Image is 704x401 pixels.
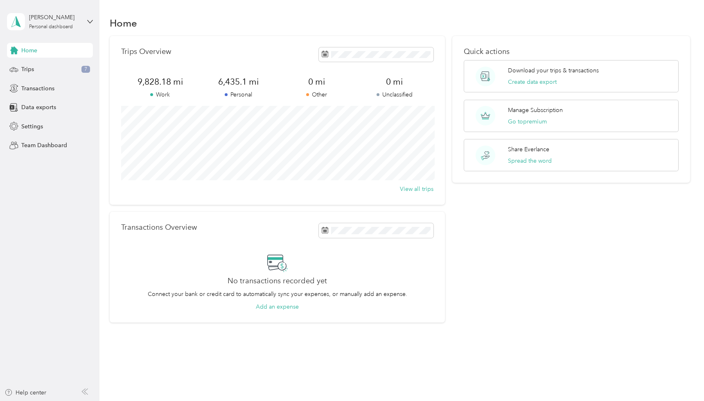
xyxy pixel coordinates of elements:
[21,122,43,131] span: Settings
[355,76,433,87] span: 0 mi
[121,47,171,56] p: Trips Overview
[121,223,197,232] p: Transactions Overview
[110,19,137,27] h1: Home
[508,145,549,154] p: Share Everlance
[21,65,34,74] span: Trips
[21,103,56,112] span: Data exports
[228,277,327,285] h2: No transactions recorded yet
[508,106,563,114] p: Manage Subscription
[508,66,599,75] p: Download your trips & transactions
[355,90,433,99] p: Unclassified
[508,78,557,86] button: Create data export
[121,90,199,99] p: Work
[199,90,278,99] p: Personal
[464,47,679,56] p: Quick actions
[21,141,67,150] span: Team Dashboard
[121,76,199,87] span: 9,828.18 mi
[278,90,356,99] p: Other
[658,355,704,401] iframe: Everlance-gr Chat Button Frame
[256,302,299,311] button: Add an expense
[400,185,433,193] button: View all trips
[278,76,356,87] span: 0 mi
[29,25,73,29] div: Personal dashboard
[148,290,407,298] p: Connect your bank or credit card to automatically sync your expenses, or manually add an expense.
[81,66,90,73] span: 7
[29,13,80,22] div: [PERSON_NAME]
[508,117,547,126] button: Go topremium
[5,388,46,397] button: Help center
[21,46,37,55] span: Home
[508,157,552,165] button: Spread the word
[199,76,278,87] span: 6,435.1 mi
[21,84,54,93] span: Transactions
